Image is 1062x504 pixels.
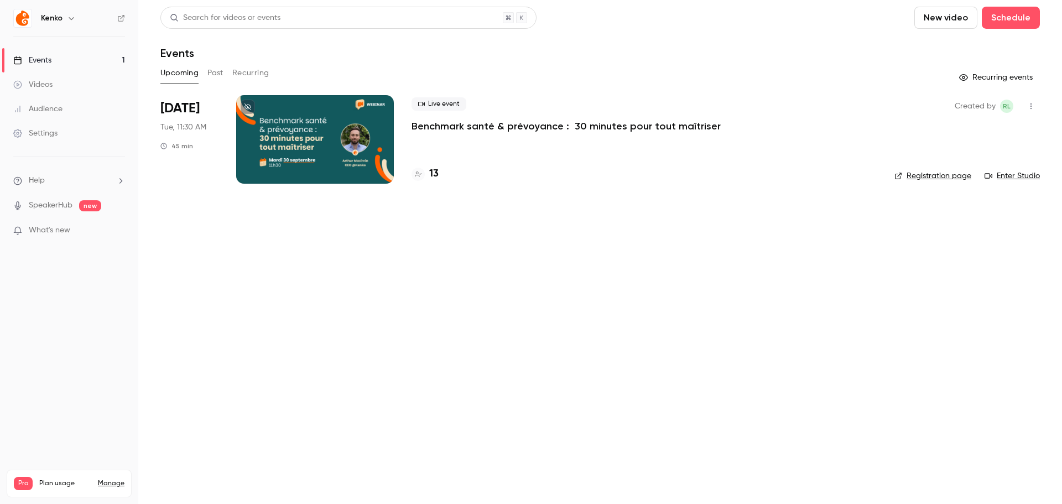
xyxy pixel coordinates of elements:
[14,477,33,490] span: Pro
[894,170,971,181] a: Registration page
[412,167,439,181] a: 13
[39,479,91,488] span: Plan usage
[985,170,1040,181] a: Enter Studio
[914,7,977,29] button: New video
[1003,100,1011,113] span: RL
[170,12,280,24] div: Search for videos or events
[14,9,32,27] img: Kenko
[160,100,200,117] span: [DATE]
[13,55,51,66] div: Events
[13,79,53,90] div: Videos
[160,122,206,133] span: Tue, 11:30 AM
[207,64,223,82] button: Past
[160,64,199,82] button: Upcoming
[29,175,45,186] span: Help
[13,128,58,139] div: Settings
[160,95,218,184] div: Sep 30 Tue, 11:30 AM (Europe/Paris)
[412,119,721,133] a: Benchmark santé & prévoyance : 30 minutes pour tout maîtriser
[41,13,63,24] h6: Kenko
[79,200,101,211] span: new
[160,46,194,60] h1: Events
[232,64,269,82] button: Recurring
[429,167,439,181] h4: 13
[412,97,466,111] span: Live event
[955,100,996,113] span: Created by
[13,175,125,186] li: help-dropdown-opener
[954,69,1040,86] button: Recurring events
[13,103,63,115] div: Audience
[982,7,1040,29] button: Schedule
[160,142,193,150] div: 45 min
[1000,100,1013,113] span: Rania Lakrouf
[98,479,124,488] a: Manage
[112,226,125,236] iframe: Noticeable Trigger
[29,225,70,236] span: What's new
[29,200,72,211] a: SpeakerHub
